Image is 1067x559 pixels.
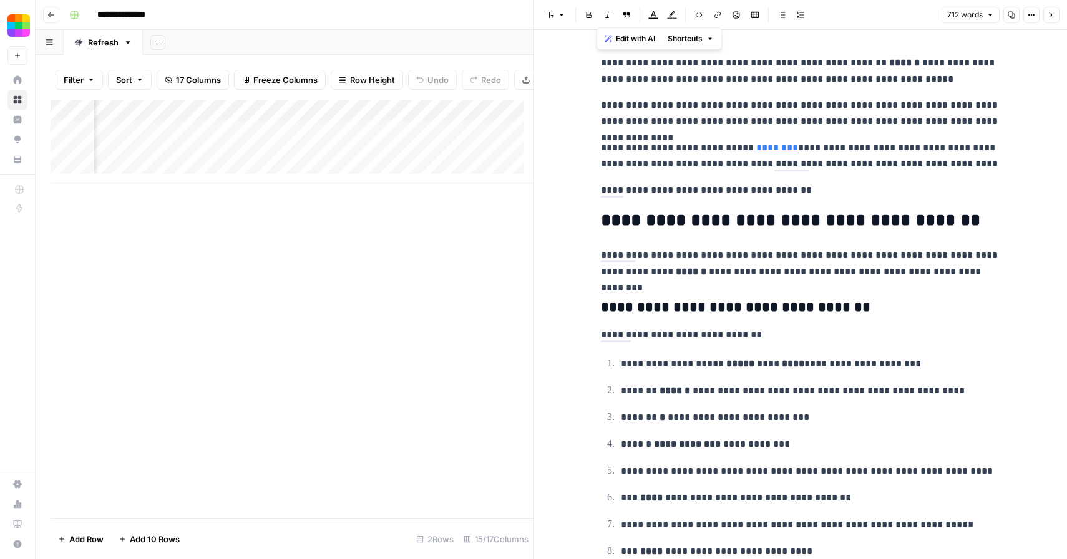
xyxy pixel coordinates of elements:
[7,514,27,534] a: Learning Hub
[7,494,27,514] a: Usage
[663,31,719,47] button: Shortcuts
[51,529,111,549] button: Add Row
[176,74,221,86] span: 17 Columns
[350,74,395,86] span: Row Height
[7,70,27,90] a: Home
[7,474,27,494] a: Settings
[56,70,103,90] button: Filter
[427,74,449,86] span: Undo
[253,74,318,86] span: Freeze Columns
[7,10,27,41] button: Workspace: Smallpdf
[331,70,403,90] button: Row Height
[7,14,30,37] img: Smallpdf Logo
[234,70,326,90] button: Freeze Columns
[408,70,457,90] button: Undo
[668,33,703,44] span: Shortcuts
[64,30,143,55] a: Refresh
[7,90,27,110] a: Browse
[116,74,132,86] span: Sort
[600,31,660,47] button: Edit with AI
[108,70,152,90] button: Sort
[942,7,1000,23] button: 712 words
[459,529,533,549] div: 15/17 Columns
[947,9,983,21] span: 712 words
[7,130,27,150] a: Opportunities
[88,36,119,49] div: Refresh
[130,533,180,545] span: Add 10 Rows
[411,529,459,549] div: 2 Rows
[64,74,84,86] span: Filter
[7,534,27,554] button: Help + Support
[462,70,509,90] button: Redo
[69,533,104,545] span: Add Row
[111,529,187,549] button: Add 10 Rows
[7,150,27,170] a: Your Data
[157,70,229,90] button: 17 Columns
[616,33,655,44] span: Edit with AI
[7,110,27,130] a: Insights
[481,74,501,86] span: Redo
